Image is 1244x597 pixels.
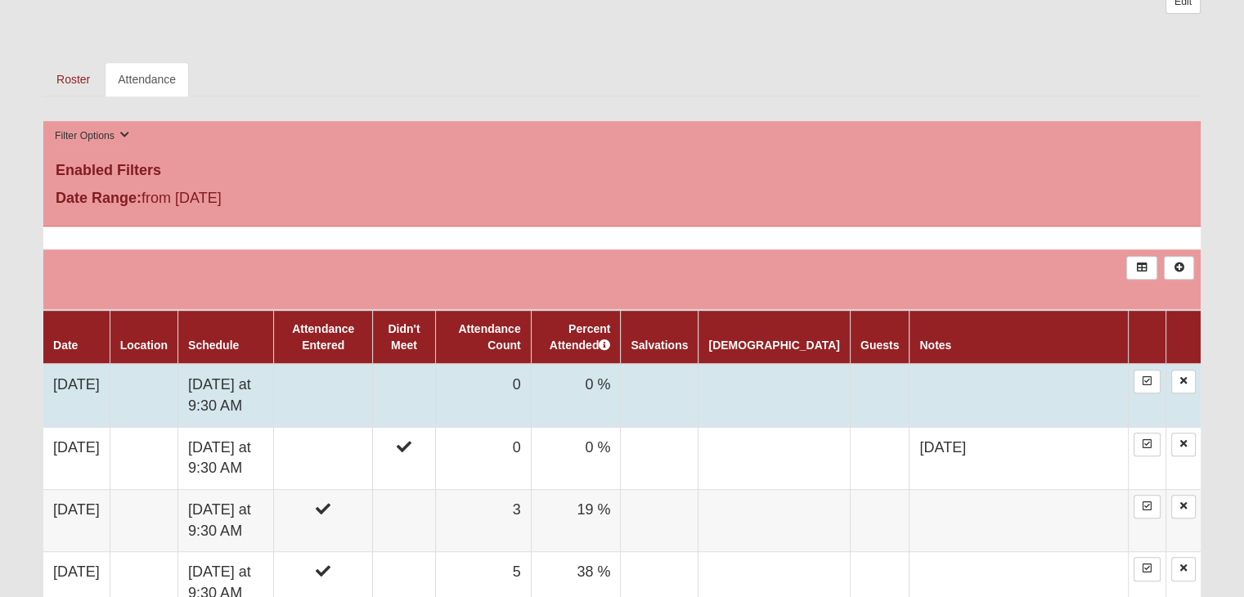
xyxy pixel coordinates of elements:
[56,162,1188,180] h4: Enabled Filters
[43,187,429,213] div: from [DATE]
[621,310,698,364] th: Salvations
[550,322,611,352] a: Percent Attended
[531,490,621,552] td: 19 %
[458,322,520,352] a: Attendance Count
[43,364,110,427] td: [DATE]
[43,427,110,489] td: [DATE]
[698,310,850,364] th: [DEMOGRAPHIC_DATA]
[1171,433,1196,456] a: Delete
[1134,370,1161,393] a: Enter Attendance
[178,490,274,552] td: [DATE] at 9:30 AM
[435,490,531,552] td: 3
[435,364,531,427] td: 0
[1171,557,1196,581] a: Delete
[53,339,78,352] a: Date
[188,339,239,352] a: Schedule
[178,364,274,427] td: [DATE] at 9:30 AM
[43,490,110,552] td: [DATE]
[850,310,909,364] th: Guests
[919,339,951,352] a: Notes
[1164,256,1194,280] a: Alt+N
[1134,557,1161,581] a: Enter Attendance
[105,62,189,97] a: Attendance
[1134,495,1161,518] a: Enter Attendance
[1171,370,1196,393] a: Delete
[178,427,274,489] td: [DATE] at 9:30 AM
[388,322,420,352] a: Didn't Meet
[292,322,354,352] a: Attendance Entered
[531,427,621,489] td: 0 %
[56,187,141,209] label: Date Range:
[120,339,168,352] a: Location
[909,427,1129,489] td: [DATE]
[1126,256,1156,280] a: Export to Excel
[531,364,621,427] td: 0 %
[43,62,103,97] a: Roster
[50,128,134,145] button: Filter Options
[435,427,531,489] td: 0
[1134,433,1161,456] a: Enter Attendance
[1171,495,1196,518] a: Delete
